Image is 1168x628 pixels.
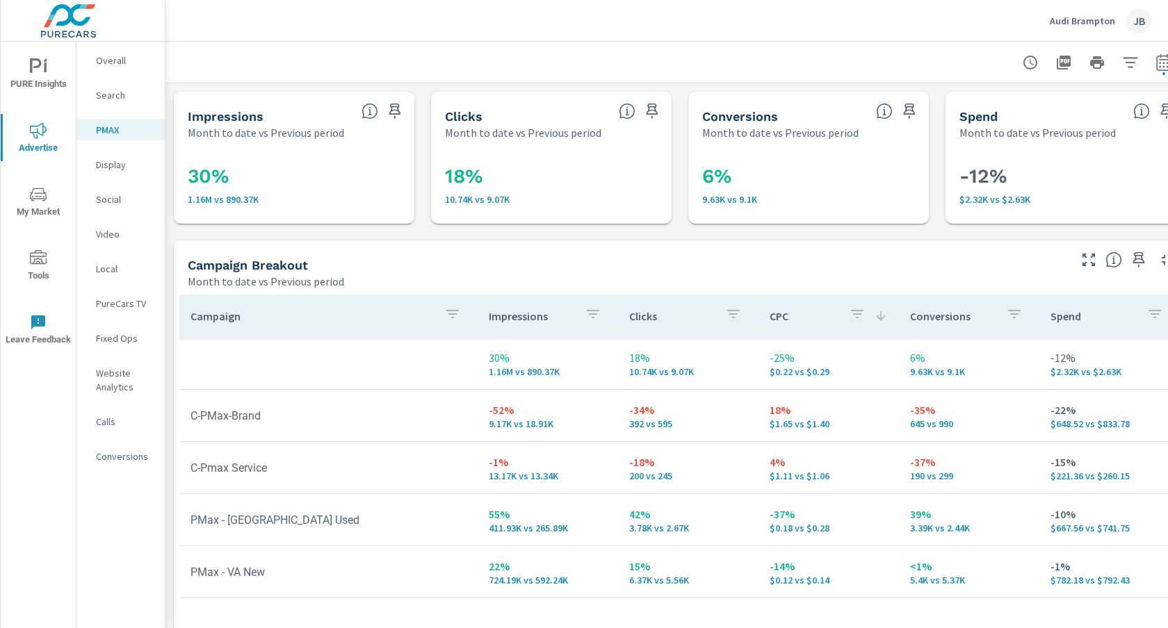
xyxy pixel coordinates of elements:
p: -1% [489,454,607,470]
p: Impressions [489,309,574,323]
p: Display [96,158,154,172]
p: 39% [910,506,1028,522]
p: 42% [629,506,747,522]
p: $0.18 vs $0.28 [770,522,888,534]
p: 15% [629,558,747,575]
span: Save this to your personalized report [641,100,663,122]
h3: 18% [445,165,658,188]
td: C-Pmax Service [179,450,478,486]
h5: Clicks [445,109,482,124]
p: 724.19K vs 592.24K [489,575,607,586]
h5: Campaign Breakout [188,258,308,272]
p: $0.22 vs $0.29 [770,366,888,377]
span: Save this to your personalized report [1128,249,1150,271]
p: Spend [1051,309,1135,323]
p: Local [96,262,154,276]
div: PMAX [76,119,165,140]
p: 10,742 vs 9,069 [629,366,747,377]
p: 4% [770,454,888,470]
p: Conversions [96,449,154,463]
span: This is a summary of PMAX performance results by campaign. Each column can be sorted. [1105,251,1122,268]
p: Calls [96,415,154,429]
span: PURE Insights [5,58,72,92]
h3: 6% [702,165,915,188]
h3: 30% [188,165,400,188]
p: Campaign [190,309,433,323]
span: The number of times an ad was shown on your behalf. [362,103,378,119]
div: Calls [76,411,165,432]
div: Display [76,154,165,175]
p: Clicks [629,309,714,323]
p: Month to date vs Previous period [445,124,601,141]
p: -52% [489,402,607,418]
h5: Impressions [188,109,263,124]
p: 30% [489,349,607,366]
p: -34% [629,402,747,418]
td: C-PMax-Brand [179,398,478,433]
p: Conversions [910,309,995,323]
p: 18% [629,349,747,366]
p: 411.93K vs 265.89K [489,522,607,534]
p: $0.12 vs $0.14 [770,575,888,586]
p: Social [96,192,154,206]
button: "Export Report to PDF" [1050,49,1078,76]
span: Save this to your personalized report [898,100,920,122]
span: Advertise [5,122,72,156]
span: The amount of money spent on advertising during the period. [1133,103,1150,119]
p: Month to date vs Previous period [702,124,859,141]
p: 190 vs 299 [910,470,1028,481]
p: 645 vs 990 [910,418,1028,429]
div: Social [76,189,165,210]
p: 6% [910,349,1028,366]
span: Leave Feedback [5,314,72,348]
p: Search [96,88,154,102]
p: 6,368 vs 5,561 [629,575,747,586]
p: 18% [770,402,888,418]
div: Video [76,224,165,245]
p: 9,625 vs 9,103 [702,194,915,205]
p: 22% [489,558,607,575]
h5: Conversions [702,109,778,124]
div: Search [76,85,165,106]
p: Overall [96,53,154,67]
p: <1% [910,558,1028,575]
span: Save this to your personalized report [384,100,406,122]
button: Make Fullscreen [1078,249,1100,271]
p: Fixed Ops [96,331,154,345]
p: -25% [770,349,888,366]
p: 1,158,460 vs 890,368 [188,194,400,205]
span: Tools [5,250,72,284]
span: The number of times an ad was clicked by a consumer. [619,103,635,119]
p: Month to date vs Previous period [188,124,344,141]
p: 9.17K vs 18.91K [489,418,607,429]
p: 5,398 vs 5,370 [910,575,1028,586]
p: Month to date vs Previous period [188,273,344,290]
div: Local [76,258,165,279]
p: -14% [770,558,888,575]
div: nav menu [1,42,76,361]
p: 55% [489,506,607,522]
p: 1,158,460 vs 890,368 [489,366,607,377]
p: 392 vs 595 [629,418,747,429]
p: -37% [910,454,1028,470]
div: JB [1126,8,1151,33]
p: 200 vs 245 [629,470,747,481]
button: Print Report [1083,49,1111,76]
p: Video [96,227,154,241]
p: 9,625 vs 9,103 [910,366,1028,377]
p: PureCars TV [96,297,154,311]
p: $1.65 vs $1.40 [770,418,888,429]
p: CPC [770,309,838,323]
p: 3,392 vs 2,444 [910,522,1028,534]
p: 3,782 vs 2,668 [629,522,747,534]
p: Website Analytics [96,366,154,394]
span: My Market [5,186,72,220]
h5: Spend [959,109,998,124]
p: -35% [910,402,1028,418]
p: PMAX [96,123,154,137]
p: -37% [770,506,888,522]
div: Conversions [76,446,165,467]
p: Audi Brampton [1050,15,1115,27]
div: PureCars TV [76,293,165,314]
button: Apply Filters [1117,49,1144,76]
